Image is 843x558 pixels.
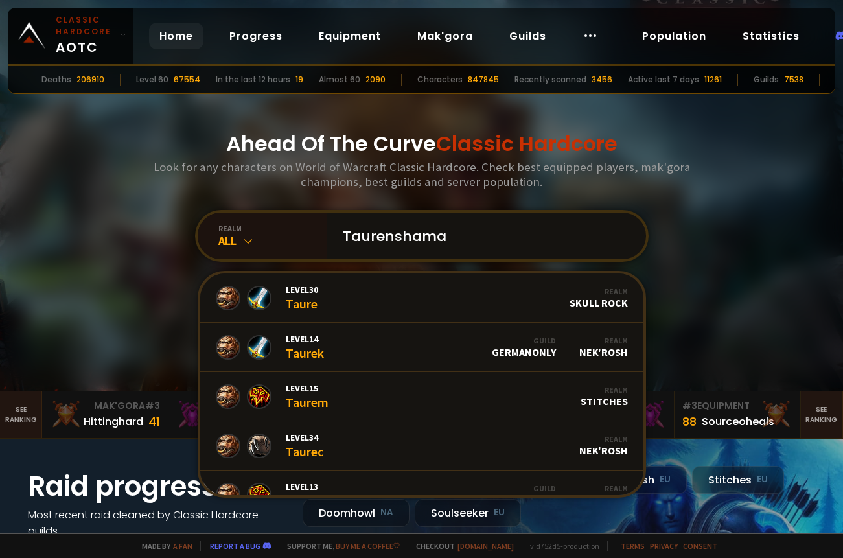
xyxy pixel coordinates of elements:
[8,8,133,64] a: Classic HardcoreAOTC
[570,286,628,296] div: Realm
[286,333,324,345] span: Level 14
[407,23,483,49] a: Mak'gora
[286,382,329,394] span: Level 15
[704,74,722,86] div: 11261
[56,14,115,38] small: Classic Hardcore
[28,507,287,539] h4: Most recent raid cleaned by Classic Hardcore guilds
[286,382,329,410] div: Taurem
[41,74,71,86] div: Deaths
[149,23,203,49] a: Home
[200,372,643,421] a: Level15TauremRealmStitches
[218,224,327,233] div: realm
[319,74,360,86] div: Almost 60
[579,483,628,506] div: Nek'Rosh
[380,506,393,519] small: NA
[581,385,628,395] div: Realm
[200,273,643,323] a: Level30TaureRealmSkull Rock
[226,128,618,159] h1: Ahead Of The Curve
[757,473,768,486] small: EU
[592,74,612,86] div: 3456
[336,541,400,551] a: Buy me a coffee
[200,471,643,520] a: Level13TaurenoGuildCrossroads GmbHRealmNek'Rosh
[628,74,699,86] div: Active last 7 days
[660,473,671,486] small: EU
[218,233,327,248] div: All
[286,432,323,459] div: Taurec
[692,466,784,494] div: Stitches
[210,541,260,551] a: Report a bug
[579,434,628,444] div: Realm
[581,385,628,408] div: Stitches
[492,336,556,345] div: Guild
[28,466,287,507] h1: Raid progress
[136,74,168,86] div: Level 60
[286,432,323,443] span: Level 34
[457,541,514,551] a: [DOMAIN_NAME]
[436,129,618,158] span: Classic Hardcore
[200,421,643,471] a: Level34TaurecRealmNek'Rosh
[754,74,779,86] div: Guilds
[522,541,599,551] span: v. d752d5 - production
[174,74,200,86] div: 67554
[42,391,168,438] a: Mak'Gora#3Hittinghard41
[732,23,810,49] a: Statistics
[286,481,332,509] div: Taureno
[683,541,717,551] a: Consent
[675,391,801,438] a: #3Equipment88Sourceoheals
[468,74,499,86] div: 847845
[295,74,303,86] div: 19
[286,481,332,493] span: Level 13
[682,399,697,412] span: # 3
[462,483,556,493] div: Guild
[303,499,410,527] div: Doomhowl
[145,399,160,412] span: # 3
[286,333,324,361] div: Taurek
[579,336,628,358] div: Nek'Rosh
[408,541,514,551] span: Checkout
[84,413,143,430] div: Hittinghard
[415,499,521,527] div: Soulseeker
[514,74,586,86] div: Recently scanned
[650,541,678,551] a: Privacy
[148,159,695,189] h3: Look for any characters on World of Warcraft Classic Hardcore. Check best equipped players, mak'g...
[176,399,286,413] div: Mak'Gora
[579,483,628,493] div: Realm
[76,74,104,86] div: 206910
[50,399,160,413] div: Mak'Gora
[579,434,628,457] div: Nek'Rosh
[492,336,556,358] div: GermanOnly
[216,74,290,86] div: In the last 12 hours
[801,391,843,438] a: Seeranking
[621,541,645,551] a: Terms
[784,74,803,86] div: 7538
[632,23,717,49] a: Population
[173,541,192,551] a: a fan
[570,286,628,309] div: Skull Rock
[499,23,557,49] a: Guilds
[462,483,556,506] div: Crossroads GmbH
[148,413,160,430] div: 41
[200,323,643,372] a: Level14TaurekGuildGermanOnlyRealmNek'Rosh
[579,336,628,345] div: Realm
[56,14,115,57] span: AOTC
[279,541,400,551] span: Support me,
[417,74,463,86] div: Characters
[682,399,792,413] div: Equipment
[134,541,192,551] span: Made by
[702,413,774,430] div: Sourceoheals
[286,284,318,296] span: Level 30
[494,506,505,519] small: EU
[219,23,293,49] a: Progress
[168,391,295,438] a: Mak'Gora#2Rivench100
[286,284,318,312] div: Taure
[682,413,697,430] div: 88
[335,213,630,259] input: Search a character...
[365,74,386,86] div: 2090
[308,23,391,49] a: Equipment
